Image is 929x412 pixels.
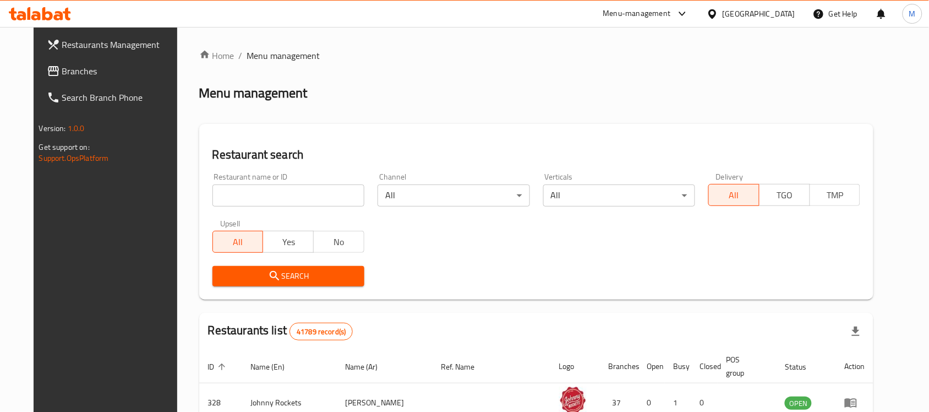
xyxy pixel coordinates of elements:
span: Name (En) [251,360,299,373]
button: TMP [810,184,861,206]
th: Open [638,350,665,383]
div: All [543,185,695,207]
label: Delivery [716,173,744,181]
span: Restaurants Management [62,38,180,51]
button: Yes [263,231,314,253]
span: Search Branch Phone [62,91,180,104]
h2: Menu management [199,84,308,102]
th: Logo [550,350,600,383]
span: Name (Ar) [345,360,392,373]
span: Version: [39,121,66,135]
h2: Restaurant search [212,147,861,163]
span: Branches [62,64,180,78]
div: OPEN [785,397,812,410]
span: OPEN [785,397,812,410]
button: All [212,231,264,253]
button: No [313,231,364,253]
label: Upsell [220,220,241,227]
div: Menu-management [603,7,671,20]
span: No [318,234,360,250]
span: Search [221,269,356,283]
div: Export file [843,318,869,345]
div: Total records count [289,323,353,340]
th: Closed [691,350,718,383]
span: M [909,8,916,20]
button: Search [212,266,364,286]
span: Menu management [247,49,320,62]
span: ID [208,360,229,373]
span: Status [785,360,821,373]
div: [GEOGRAPHIC_DATA] [723,8,795,20]
span: Ref. Name [441,360,489,373]
span: 41789 record(s) [290,327,352,337]
span: TGO [764,187,806,203]
a: Branches [38,58,189,84]
nav: breadcrumb [199,49,874,62]
a: Support.OpsPlatform [39,151,109,165]
th: Branches [600,350,638,383]
th: Busy [665,350,691,383]
span: POS group [726,353,763,380]
span: Get support on: [39,140,90,154]
a: Home [199,49,234,62]
h2: Restaurants list [208,322,353,340]
a: Restaurants Management [38,31,189,58]
span: Yes [267,234,309,250]
span: All [713,187,755,203]
span: 1.0.0 [68,121,85,135]
span: All [217,234,259,250]
li: / [239,49,243,62]
button: All [708,184,759,206]
button: TGO [759,184,810,206]
a: Search Branch Phone [38,84,189,111]
input: Search for restaurant name or ID.. [212,185,364,207]
th: Action [835,350,873,383]
div: Menu [844,396,865,409]
div: All [378,185,529,207]
span: TMP [815,187,856,203]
